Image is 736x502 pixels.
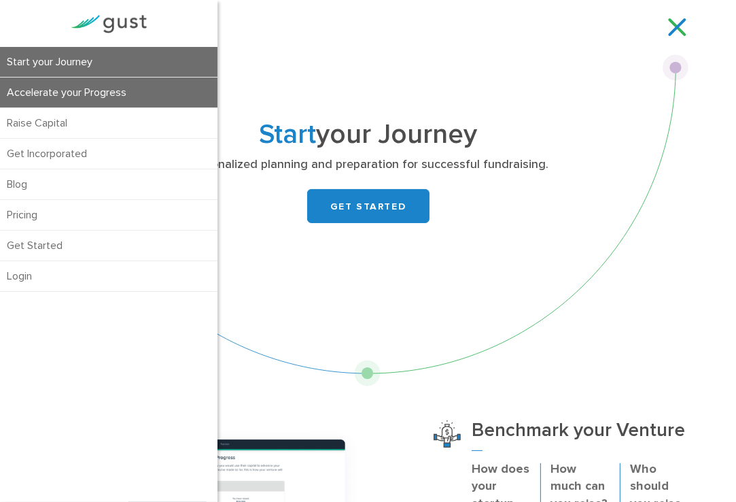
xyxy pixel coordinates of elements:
[259,118,316,150] span: Start
[143,156,593,173] p: Personalized planning and preparation for successful fundraising.
[143,122,593,147] h1: your Journey
[472,420,689,451] h3: Benchmark your Venture
[307,189,430,223] a: GET STARTED
[71,15,147,33] img: Gust Logo
[434,420,461,448] img: Benchmark Your Venture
